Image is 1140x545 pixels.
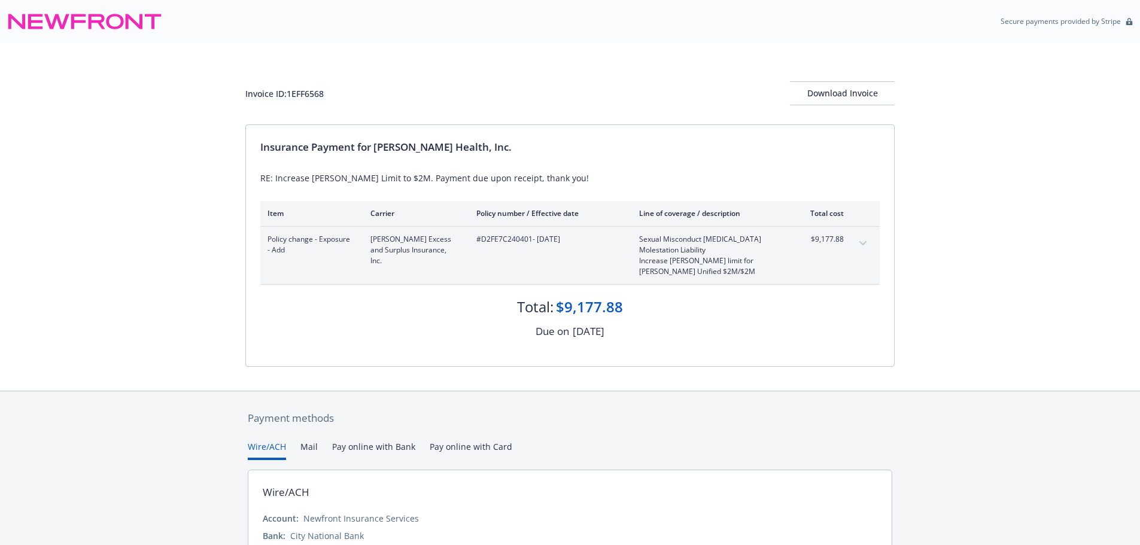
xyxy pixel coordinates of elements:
button: Wire/ACH [248,440,286,460]
span: [PERSON_NAME] Excess and Surplus Insurance, Inc. [370,234,457,266]
div: Carrier [370,208,457,218]
div: Line of coverage / description [639,208,780,218]
div: Payment methods [248,410,892,426]
span: $9,177.88 [799,234,844,245]
div: RE: Increase [PERSON_NAME] Limit to $2M. Payment due upon receipt, thank you! [260,172,880,184]
div: Insurance Payment for [PERSON_NAME] Health, Inc. [260,139,880,155]
div: [DATE] [573,324,604,339]
div: Policy number / Effective date [476,208,620,218]
span: Policy change - Exposure - Add [267,234,351,255]
div: Item [267,208,351,218]
span: Sexual Misconduct [MEDICAL_DATA] Molestation Liability [639,234,780,255]
div: Total: [517,297,554,317]
button: Mail [300,440,318,460]
span: #D2FE7C240401 - [DATE] [476,234,620,245]
button: Download Invoice [790,81,895,105]
div: Wire/ACH [263,485,309,500]
button: Pay online with Card [430,440,512,460]
span: Increase [PERSON_NAME] limit for [PERSON_NAME] Unified $2M/$2M [639,255,780,277]
div: Invoice ID: 1EFF6568 [245,87,324,100]
div: Download Invoice [790,82,895,105]
div: Bank: [263,529,285,542]
div: Total cost [799,208,844,218]
button: Pay online with Bank [332,440,415,460]
p: Secure payments provided by Stripe [1001,16,1121,26]
button: expand content [853,234,873,253]
span: Sexual Misconduct [MEDICAL_DATA] Molestation LiabilityIncrease [PERSON_NAME] limit for [PERSON_NA... [639,234,780,277]
div: Due on [536,324,569,339]
div: City National Bank [290,529,364,542]
div: Newfront Insurance Services [303,512,419,525]
div: Account: [263,512,299,525]
div: $9,177.88 [556,297,623,317]
div: Policy change - Exposure - Add[PERSON_NAME] Excess and Surplus Insurance, Inc.#D2FE7C240401- [DAT... [260,227,880,284]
